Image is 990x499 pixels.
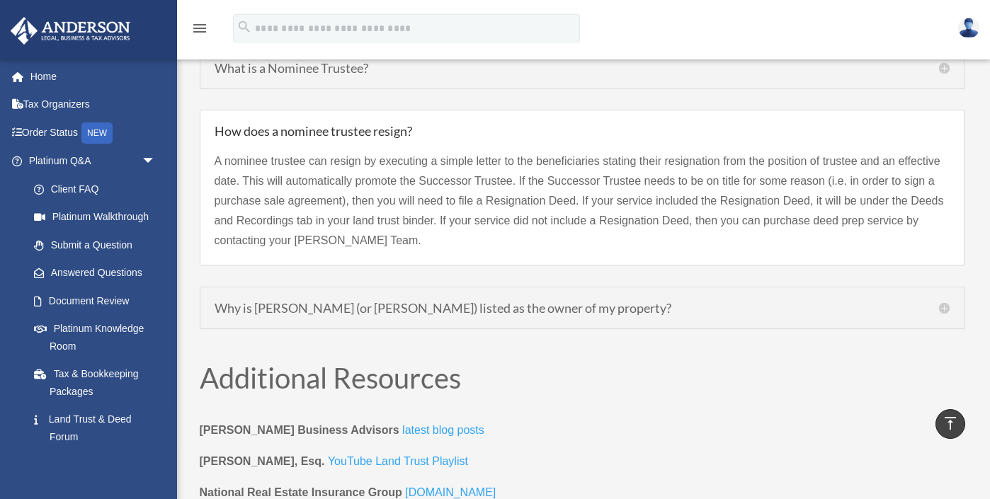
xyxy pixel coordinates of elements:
a: Platinum Knowledge Room [20,315,177,360]
a: vertical_align_top [935,409,965,439]
a: menu [191,25,208,37]
a: Land Trust & Deed Forum [20,406,170,451]
a: Home [10,62,177,91]
a: Document Review [20,287,177,315]
h5: Why is [PERSON_NAME] (or [PERSON_NAME]) listed as the owner of my property? [215,302,950,314]
a: latest blog posts [402,424,484,443]
i: vertical_align_top [942,415,959,432]
a: Portal Feedback [20,451,177,479]
h5: How does a nominee trustee resign? [215,125,950,137]
a: Platinum Q&Aarrow_drop_down [10,147,177,176]
i: menu [191,20,208,37]
a: Order StatusNEW [10,118,177,147]
strong: [PERSON_NAME], Esq. [200,455,325,467]
h5: What is a Nominee Trustee? [215,62,950,74]
p: A nominee trustee can resign by executing a simple letter to the beneficiaries stating their resi... [215,151,950,251]
img: User Pic [958,18,979,38]
a: Platinum Walkthrough [20,203,177,231]
div: NEW [81,122,113,144]
a: Submit a Question [20,231,177,259]
a: Tax & Bookkeeping Packages [20,360,177,406]
span: arrow_drop_down [142,147,170,176]
a: Tax Organizers [10,91,177,119]
b: [PERSON_NAME] Business Advisors [200,424,399,436]
a: YouTube Land Trust Playlist [328,455,468,474]
img: Anderson Advisors Platinum Portal [6,17,135,45]
h2: Additional Resources [200,364,965,399]
a: Client FAQ [20,175,177,203]
b: National Real Estate Insurance Group [200,486,402,498]
a: Answered Questions [20,259,177,287]
i: search [237,19,252,35]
